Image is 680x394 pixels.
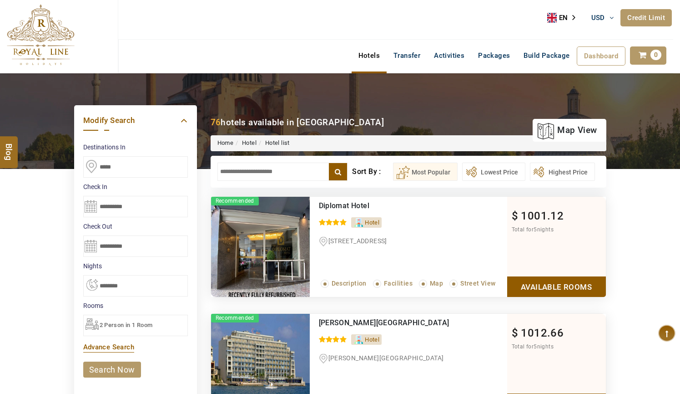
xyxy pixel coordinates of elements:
a: Hotels [352,46,387,65]
a: Transfer [387,46,427,65]
a: search now [83,362,141,378]
button: Most Popular [393,163,458,181]
button: Lowest Price [462,163,525,181]
span: Recommended [211,197,259,205]
div: hotels available in [GEOGRAPHIC_DATA] [211,116,384,128]
a: Hotel [242,139,257,146]
div: Sort By : [352,163,393,181]
label: Check Out [83,222,188,231]
span: Street View [460,280,495,287]
span: Hotel [365,336,379,343]
a: Modify Search [83,114,188,127]
label: nights [83,261,188,271]
label: Rooms [83,301,188,310]
label: Destinations In [83,143,188,152]
b: 76 [211,117,221,128]
span: Facilities [384,280,413,287]
label: Check In [83,182,188,191]
li: Hotel list [257,139,290,148]
img: The Royal Line Holidays [7,4,75,66]
div: Diplomat Hotel [319,201,469,210]
span: [STREET_ADDRESS] [328,237,387,245]
span: Description [332,280,367,287]
iframe: chat widget [642,358,671,385]
a: Packages [471,46,517,65]
span: [PERSON_NAME][GEOGRAPHIC_DATA] [328,354,444,362]
a: Activities [427,46,471,65]
a: [PERSON_NAME][GEOGRAPHIC_DATA] [319,318,449,327]
a: Advance Search [83,343,135,351]
img: f02bf02d3f168fa67319f6264ac8d12e9ea8d3c0.jpeg [211,197,310,297]
span: Recommended [211,314,259,322]
a: Diplomat Hotel [319,201,370,210]
span: Hotel [365,219,379,226]
span: 2 Person in 1 Room [100,322,153,328]
span: Blog [3,143,15,151]
span: Map [430,280,443,287]
div: Cavalieri Art Hotel [319,318,469,327]
a: Home [217,139,234,146]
